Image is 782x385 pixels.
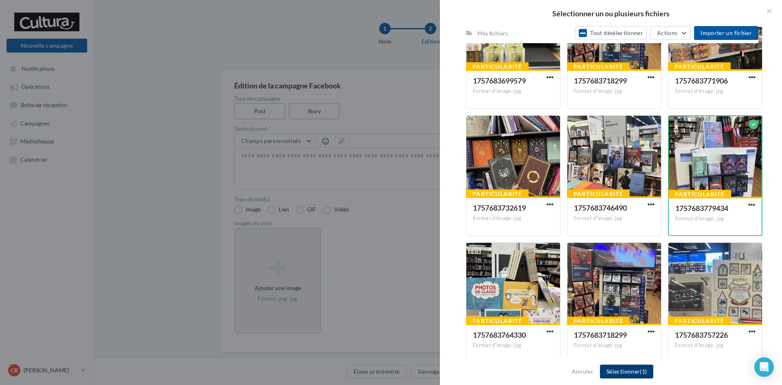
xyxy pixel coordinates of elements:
[473,76,526,85] span: 1757683699579
[477,29,508,37] div: Mes fichiers
[574,203,627,212] span: 1757683746490
[466,189,529,198] div: Particularité
[668,317,731,326] div: Particularité
[694,26,758,40] button: Importer un fichier
[657,29,677,36] span: Actions
[473,88,554,95] div: Format d'image: jpg
[574,330,627,339] span: 1757683718299
[575,26,647,40] button: Tout désélectionner
[473,203,526,212] span: 1757683732619
[640,368,647,375] span: (1)
[675,76,728,85] span: 1757683771906
[473,330,526,339] span: 1757683764330
[567,317,630,326] div: Particularité
[675,330,728,339] span: 1757683757226
[574,88,655,95] div: Format d'image: jpg
[701,29,752,36] span: Importer un fichier
[650,26,691,40] button: Actions
[574,76,627,85] span: 1757683718299
[473,342,554,349] div: Format d'image: jpg
[600,365,653,378] button: Sélectionner(1)
[569,367,597,376] button: Annuler
[567,62,630,71] div: Particularité
[466,62,529,71] div: Particularité
[453,10,769,17] h2: Sélectionner un ou plusieurs fichiers
[567,189,630,198] div: Particularité
[574,215,655,222] div: Format d'image: jpg
[668,62,731,71] div: Particularité
[574,342,655,349] div: Format d'image: jpg
[668,190,731,199] div: Particularité
[675,88,756,95] div: Format d'image: jpg
[466,317,529,326] div: Particularité
[675,204,728,213] span: 1757683779434
[675,215,755,222] div: Format d'image: jpg
[473,215,554,222] div: Format d'image: jpg
[754,357,774,377] div: Open Intercom Messenger
[675,342,756,349] div: Format d'image: jpg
